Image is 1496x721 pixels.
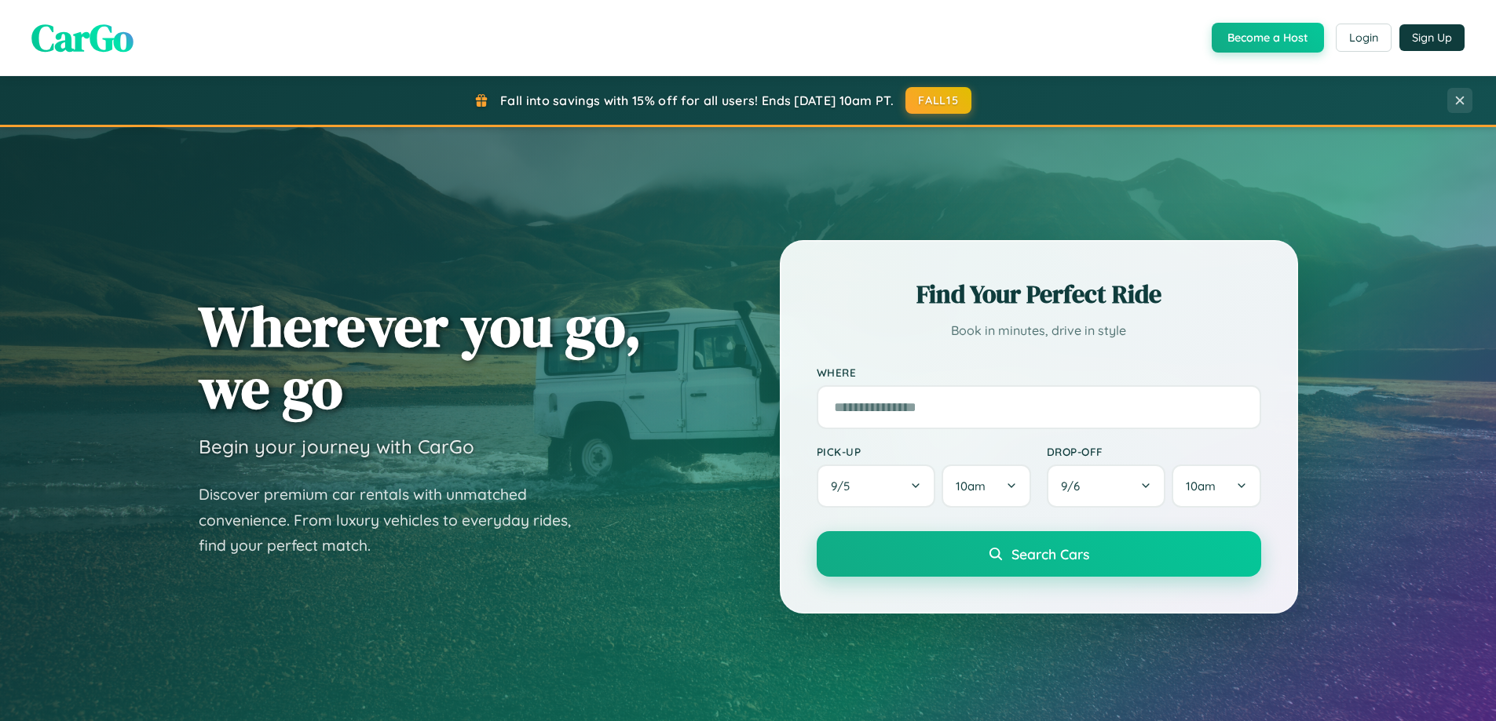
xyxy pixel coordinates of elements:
[1047,464,1166,508] button: 9/6
[500,93,894,108] span: Fall into savings with 15% off for all users! Ends [DATE] 10am PT.
[1212,23,1324,53] button: Become a Host
[199,295,642,419] h1: Wherever you go, we go
[942,464,1030,508] button: 10am
[1061,479,1088,493] span: 9 / 6
[31,12,134,64] span: CarGo
[817,366,1261,379] label: Where
[1336,24,1392,52] button: Login
[905,87,971,114] button: FALL15
[817,445,1031,458] label: Pick-up
[1011,545,1089,563] span: Search Cars
[199,482,591,559] p: Discover premium car rentals with unmatched convenience. From luxury vehicles to everyday rides, ...
[1047,445,1261,458] label: Drop-off
[1186,479,1216,493] span: 10am
[817,464,936,508] button: 9/5
[956,479,986,493] span: 10am
[1172,464,1260,508] button: 10am
[817,277,1261,311] h2: Find Your Perfect Ride
[199,435,474,458] h3: Begin your journey with CarGo
[817,531,1261,577] button: Search Cars
[817,319,1261,342] p: Book in minutes, drive in style
[831,479,858,493] span: 9 / 5
[1399,24,1465,51] button: Sign Up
